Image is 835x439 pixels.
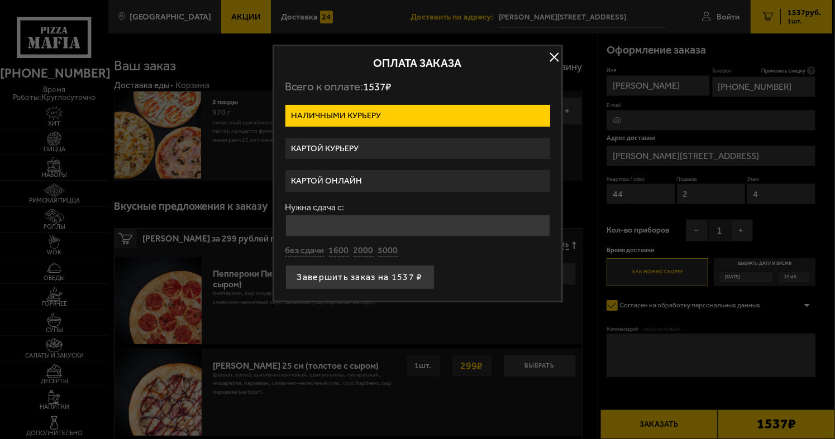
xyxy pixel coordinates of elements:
button: без сдачи [285,245,325,257]
button: Завершить заказ на 1537 ₽ [285,265,435,290]
p: Всего к оплате: [285,80,550,94]
h2: Оплата заказа [285,57,550,69]
label: Нужна сдача с: [285,203,550,212]
button: 5000 [378,245,398,257]
button: 1600 [329,245,349,257]
span: 1537 ₽ [364,80,392,93]
label: Наличными курьеру [285,105,550,127]
label: Картой курьеру [285,138,550,160]
button: 2000 [354,245,374,257]
label: Картой онлайн [285,170,550,192]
